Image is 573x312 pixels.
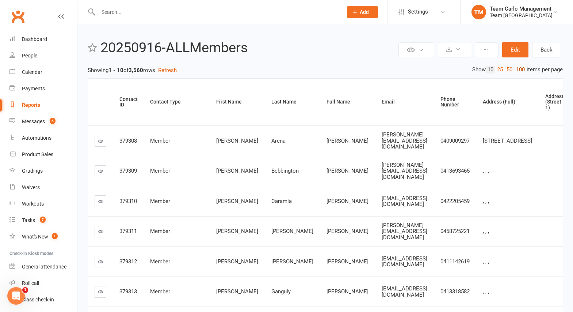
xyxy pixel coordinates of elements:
[514,66,527,74] a: 100
[50,118,56,124] span: 6
[9,163,77,179] a: Gradings
[382,222,427,241] span: [PERSON_NAME][EMAIL_ADDRESS][DOMAIN_NAME]
[271,228,313,234] span: [PERSON_NAME]
[119,198,137,204] span: 379310
[9,259,77,275] a: General attendance kiosk mode
[490,12,553,19] div: Team [GEOGRAPHIC_DATA]
[326,168,368,174] span: [PERSON_NAME]
[347,6,378,18] button: Add
[483,228,489,234] span: , , ,
[9,31,77,48] a: Dashboard
[326,258,368,265] span: [PERSON_NAME]
[9,130,77,146] a: Automations
[471,5,486,19] div: TM
[119,258,137,265] span: 379312
[382,195,427,208] span: [EMAIL_ADDRESS][DOMAIN_NAME]
[22,36,47,42] div: Dashboard
[158,66,177,75] button: Refresh
[532,42,561,57] a: Back
[150,99,204,105] div: Contact Type
[382,131,427,150] span: [PERSON_NAME][EMAIL_ADDRESS][DOMAIN_NAME]
[150,198,170,204] span: Member
[22,135,51,141] div: Automations
[119,138,137,144] span: 379308
[9,97,77,113] a: Reports
[408,4,428,20] span: Settings
[382,285,427,298] span: [EMAIL_ADDRESS][DOMAIN_NAME]
[271,198,292,204] span: Caramia
[483,198,489,204] span: , , ,
[22,184,40,190] div: Waivers
[9,113,77,130] a: Messages 6
[505,66,514,74] a: 50
[440,258,470,265] span: 0411142619
[483,258,489,265] span: , , ,
[150,138,170,144] span: Member
[22,86,45,91] div: Payments
[440,138,470,144] span: 0409009297
[22,168,43,174] div: Gradings
[271,288,291,295] span: Ganguly
[382,255,427,268] span: [EMAIL_ADDRESS][DOMAIN_NAME]
[108,67,123,74] strong: 1 - 10
[472,66,563,74] div: Show items per page
[22,53,37,59] div: People
[22,217,35,223] div: Tasks
[22,119,45,124] div: Messages
[9,179,77,196] a: Waivers
[326,228,368,234] span: [PERSON_NAME]
[9,275,77,292] a: Roll call
[52,233,58,239] span: 1
[271,258,313,265] span: [PERSON_NAME]
[119,228,137,234] span: 379311
[216,198,258,204] span: [PERSON_NAME]
[100,40,397,56] h2: 20250916-ALLMembers
[22,287,28,293] span: 1
[9,64,77,80] a: Calendar
[440,97,470,108] div: Phone Number
[40,217,46,223] span: 7
[7,287,25,305] iframe: Intercom live chat
[22,297,54,302] div: Class check-in
[486,66,495,74] a: 10
[9,146,77,163] a: Product Sales
[271,138,286,144] span: Arena
[150,168,170,174] span: Member
[216,288,258,295] span: [PERSON_NAME]
[9,7,27,26] a: Clubworx
[440,288,470,295] span: 0413318582
[440,198,470,204] span: 0422205459
[490,5,553,12] div: Team Carlo Management
[88,66,563,75] div: Showing of rows
[119,97,138,108] div: Contact ID
[22,151,53,157] div: Product Sales
[495,66,505,74] a: 25
[216,99,259,105] div: First Name
[216,258,258,265] span: [PERSON_NAME]
[119,288,137,295] span: 379313
[22,264,66,270] div: General attendance
[22,201,44,207] div: Workouts
[483,288,489,295] span: , , ,
[382,162,427,180] span: [PERSON_NAME][EMAIL_ADDRESS][DOMAIN_NAME]
[119,168,137,174] span: 379309
[271,99,314,105] div: Last Name
[22,234,48,240] div: What's New
[483,138,532,144] span: [STREET_ADDRESS]
[326,99,369,105] div: Full Name
[9,196,77,212] a: Workouts
[440,228,470,234] span: 0458725221
[326,198,368,204] span: [PERSON_NAME]
[22,69,42,75] div: Calendar
[483,168,489,174] span: , , ,
[22,102,40,108] div: Reports
[150,228,170,234] span: Member
[326,138,368,144] span: [PERSON_NAME]
[9,48,77,64] a: People
[382,99,428,105] div: Email
[9,80,77,97] a: Payments
[440,168,470,174] span: 0413693465
[216,228,258,234] span: [PERSON_NAME]
[271,168,299,174] span: Bebbington
[216,168,258,174] span: [PERSON_NAME]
